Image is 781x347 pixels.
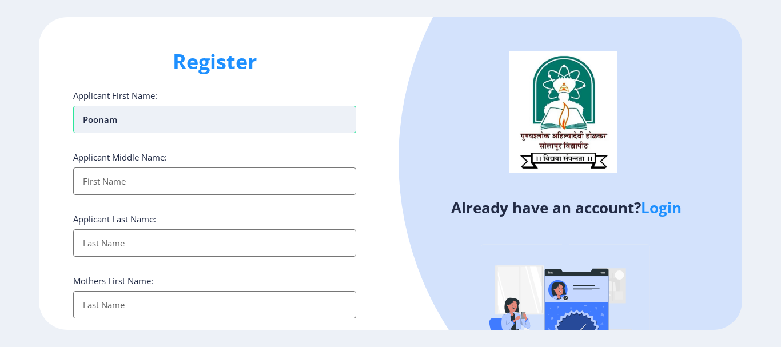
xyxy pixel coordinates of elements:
input: Last Name [73,291,356,318]
input: Last Name [73,229,356,257]
img: logo [509,51,617,173]
label: Applicant Middle Name: [73,151,167,163]
label: Mothers First Name: [73,275,153,286]
label: Applicant Last Name: [73,213,156,225]
h1: Register [73,48,356,75]
label: Applicant First Name: [73,90,157,101]
h4: Already have an account? [399,198,734,217]
a: Login [641,197,682,218]
input: First Name [73,167,356,195]
input: First Name [73,106,356,133]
